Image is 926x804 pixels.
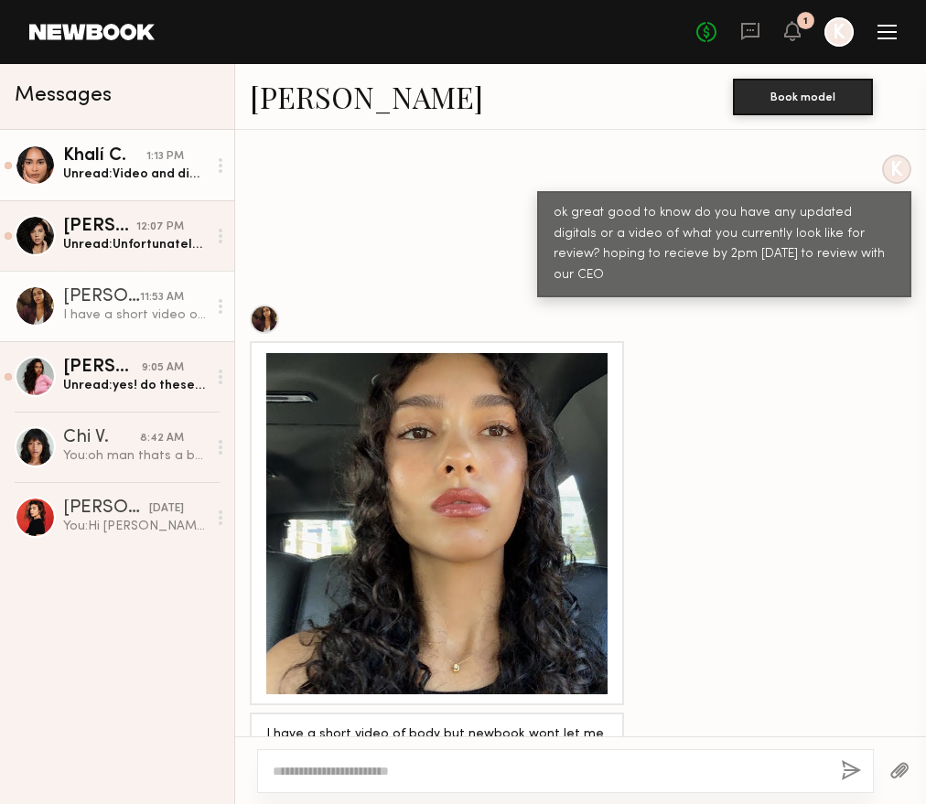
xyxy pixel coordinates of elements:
[140,289,184,306] div: 11:53 AM
[15,85,112,106] span: Messages
[250,77,483,116] a: [PERSON_NAME]
[63,147,146,166] div: Khalí C.
[136,219,184,236] div: 12:07 PM
[63,518,207,535] div: You: Hi [PERSON_NAME], I am the creative director of NOYZ fragrance. We have a shoot coming up on...
[63,218,136,236] div: [PERSON_NAME]
[554,203,895,287] div: ok great good to know do you have any updated digitals or a video of what you currently look like...
[146,148,184,166] div: 1:13 PM
[63,359,142,377] div: [PERSON_NAME]
[63,377,207,394] div: Unread: yes! do these work? [URL][DOMAIN_NAME]
[63,429,140,447] div: Chi V.
[142,359,184,377] div: 9:05 AM
[733,88,873,103] a: Book model
[140,430,184,447] div: 8:42 AM
[733,79,873,115] button: Book model
[824,17,854,47] a: K
[63,236,207,253] div: Unread: Unfortunately it doesn’t allow me to send videos in the chat
[63,288,140,306] div: [PERSON_NAME]
[63,306,207,324] div: I have a short video of body but newbook wont let me send videos
[803,16,808,27] div: 1
[63,447,207,465] div: You: oh man thats a bummer. ok good to know. budget doesnt allow for us to pay for travel for thi...
[63,166,207,183] div: Unread: Video and digitals on my profile are from last month (:
[63,499,149,518] div: [PERSON_NAME]
[266,724,608,766] div: I have a short video of body but newbook wont let me send videos
[149,500,184,518] div: [DATE]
